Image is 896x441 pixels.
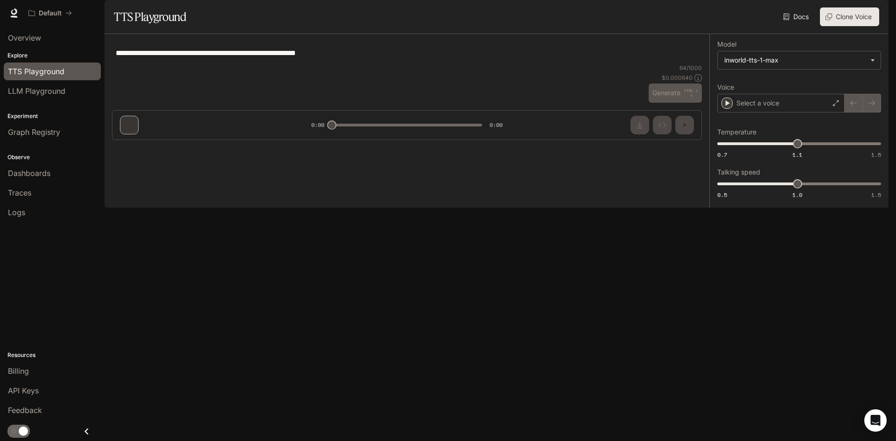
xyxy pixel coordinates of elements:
[662,74,693,82] p: $ 0.000640
[717,169,760,175] p: Talking speed
[736,98,779,108] p: Select a voice
[24,4,76,22] button: All workspaces
[717,191,727,199] span: 0.5
[864,409,887,432] div: Open Intercom Messenger
[717,84,734,91] p: Voice
[717,41,736,48] p: Model
[717,129,756,135] p: Temperature
[718,51,881,69] div: inworld-tts-1-max
[717,151,727,159] span: 0.7
[39,9,62,17] p: Default
[871,151,881,159] span: 1.5
[792,151,802,159] span: 1.1
[679,64,702,72] p: 64 / 1000
[871,191,881,199] span: 1.5
[792,191,802,199] span: 1.0
[724,56,866,65] div: inworld-tts-1-max
[781,7,812,26] a: Docs
[114,7,186,26] h1: TTS Playground
[820,7,879,26] button: Clone Voice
